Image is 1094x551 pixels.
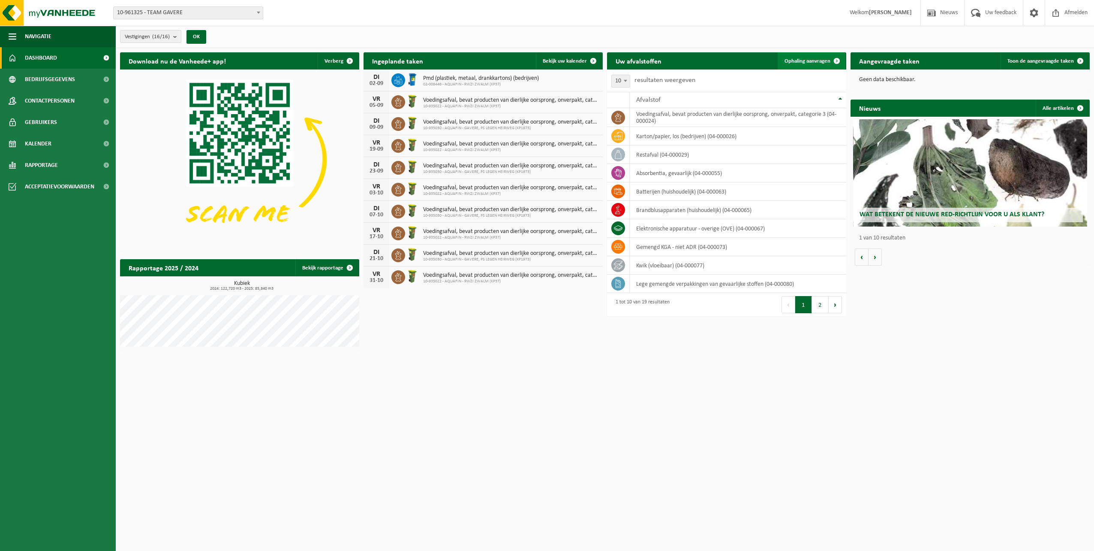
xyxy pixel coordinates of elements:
span: Toon de aangevraagde taken [1007,58,1074,64]
a: Alle artikelen [1036,100,1089,117]
span: Voedingsafval, bevat producten van dierlijke oorsprong, onverpakt, categorie 3 [423,272,598,279]
span: Pmd (plastiek, metaal, drankkartons) (bedrijven) [423,75,539,82]
button: 2 [812,296,829,313]
h2: Uw afvalstoffen [607,52,670,69]
span: 10-961325 - TEAM GAVERE [114,7,263,19]
button: OK [186,30,206,44]
span: Acceptatievoorwaarden [25,176,94,197]
img: Download de VHEPlus App [120,70,359,249]
h2: Nieuws [851,100,889,116]
button: Previous [781,296,795,313]
span: Voedingsafval, bevat producten van dierlijke oorsprong, onverpakt, categorie 3 [423,185,598,191]
div: DI [368,161,385,168]
div: 21-10 [368,256,385,262]
span: 10-935022 - AQUAFIN - RWZI ZWALM (KP37) [423,235,598,240]
h2: Ingeplande taken [364,52,432,69]
span: 10-935030 - AQUAFIN - GAVERE, PS LEGEN HEIRWEG (KP1973) [423,126,598,131]
h2: Download nu de Vanheede+ app! [120,52,234,69]
h2: Aangevraagde taken [851,52,928,69]
img: WB-0060-HPE-GN-50 [405,225,420,240]
div: 31-10 [368,278,385,284]
div: 07-10 [368,212,385,218]
span: 10-935030 - AQUAFIN - GAVERE, PS LEGEN HEIRWEG (KP1973) [423,170,598,175]
span: Wat betekent de nieuwe RED-richtlijn voor u als klant? [860,211,1044,218]
td: karton/papier, los (bedrijven) (04-000026) [630,127,846,145]
div: DI [368,74,385,81]
span: 02-008446 - AQUAFIN - RWZI ZWALM (KP37) [423,82,539,87]
button: Next [829,296,842,313]
span: Voedingsafval, bevat producten van dierlijke oorsprong, onverpakt, categorie 3 [423,206,598,213]
span: Voedingsafval, bevat producten van dierlijke oorsprong, onverpakt, categorie 3 [423,163,598,170]
a: Wat betekent de nieuwe RED-richtlijn voor u als klant? [853,119,1088,227]
a: Bekijk uw kalender [536,52,602,70]
p: 1 van 10 resultaten [859,235,1085,241]
label: resultaten weergeven [634,77,695,84]
span: Voedingsafval, bevat producten van dierlijke oorsprong, onverpakt, categorie 3 [423,97,598,104]
span: Rapportage [25,154,58,176]
count: (16/16) [152,34,170,39]
div: 02-09 [368,81,385,87]
div: VR [368,139,385,146]
span: 10-935030 - AQUAFIN - GAVERE, PS LEGEN HEIRWEG (KP1973) [423,213,598,218]
button: Verberg [318,52,358,70]
span: Gebruikers [25,112,57,133]
td: elektronische apparatuur - overige (OVE) (04-000067) [630,219,846,238]
span: Voedingsafval, bevat producten van dierlijke oorsprong, onverpakt, categorie 3 [423,141,598,148]
td: absorbentia, gevaarlijk (04-000055) [630,164,846,182]
td: batterijen (huishoudelijk) (04-000063) [630,182,846,201]
span: 10-935022 - AQUAFIN - RWZI ZWALM (KP37) [423,279,598,284]
span: 10-935030 - AQUAFIN - GAVERE, PS LEGEN HEIRWEG (KP1973) [423,257,598,262]
img: WB-0060-HPE-GN-50 [405,182,420,196]
h2: Rapportage 2025 / 2024 [120,259,207,276]
div: VR [368,96,385,103]
span: Bedrijfsgegevens [25,69,75,90]
span: 10 [612,75,630,87]
a: Ophaling aanvragen [778,52,845,70]
span: 10-935022 - AQUAFIN - RWZI ZWALM (KP37) [423,148,598,153]
td: restafval (04-000029) [630,145,846,164]
img: WB-0060-HPE-GN-50 [405,116,420,130]
p: Geen data beschikbaar. [859,77,1081,83]
span: Vestigingen [125,30,170,43]
span: Ophaling aanvragen [784,58,830,64]
div: DI [368,249,385,256]
div: 03-10 [368,190,385,196]
span: 10 [611,75,630,88]
span: 2024: 122,720 m3 - 2025: 85,840 m3 [124,287,359,291]
span: Voedingsafval, bevat producten van dierlijke oorsprong, onverpakt, categorie 3 [423,250,598,257]
div: DI [368,205,385,212]
a: Bekijk rapportage [295,259,358,276]
button: 1 [795,296,812,313]
td: voedingsafval, bevat producten van dierlijke oorsprong, onverpakt, categorie 3 (04-000024) [630,108,846,127]
img: WB-0060-HPE-GN-50 [405,94,420,109]
span: Dashboard [25,47,57,69]
span: Navigatie [25,26,51,47]
img: WB-0060-HPE-GN-50 [405,160,420,174]
button: Volgende [869,248,882,266]
span: 10-935022 - AQUAFIN - RWZI ZWALM (KP37) [423,191,598,197]
td: gemengd KGA - niet ADR (04-000073) [630,238,846,256]
div: VR [368,227,385,234]
img: WB-0060-HPE-GN-50 [405,203,420,218]
div: 05-09 [368,103,385,109]
div: 17-10 [368,234,385,240]
td: kwik (vloeibaar) (04-000077) [630,256,846,275]
strong: [PERSON_NAME] [869,9,912,16]
img: WB-0240-HPE-BE-01 [405,72,420,87]
td: brandblusapparaten (huishoudelijk) (04-000065) [630,201,846,219]
span: 10-961325 - TEAM GAVERE [113,6,263,19]
span: Bekijk uw kalender [543,58,587,64]
span: Verberg [325,58,343,64]
a: Toon de aangevraagde taken [1001,52,1089,70]
img: WB-0060-HPE-GN-50 [405,247,420,262]
img: WB-0060-HPE-GN-50 [405,138,420,152]
button: Vorige [855,248,869,266]
span: 10-935022 - AQUAFIN - RWZI ZWALM (KP37) [423,104,598,109]
img: WB-0060-HPE-GN-50 [405,269,420,284]
div: 19-09 [368,146,385,152]
div: VR [368,271,385,278]
div: 09-09 [368,124,385,130]
div: VR [368,183,385,190]
div: 23-09 [368,168,385,174]
span: Contactpersonen [25,90,75,112]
